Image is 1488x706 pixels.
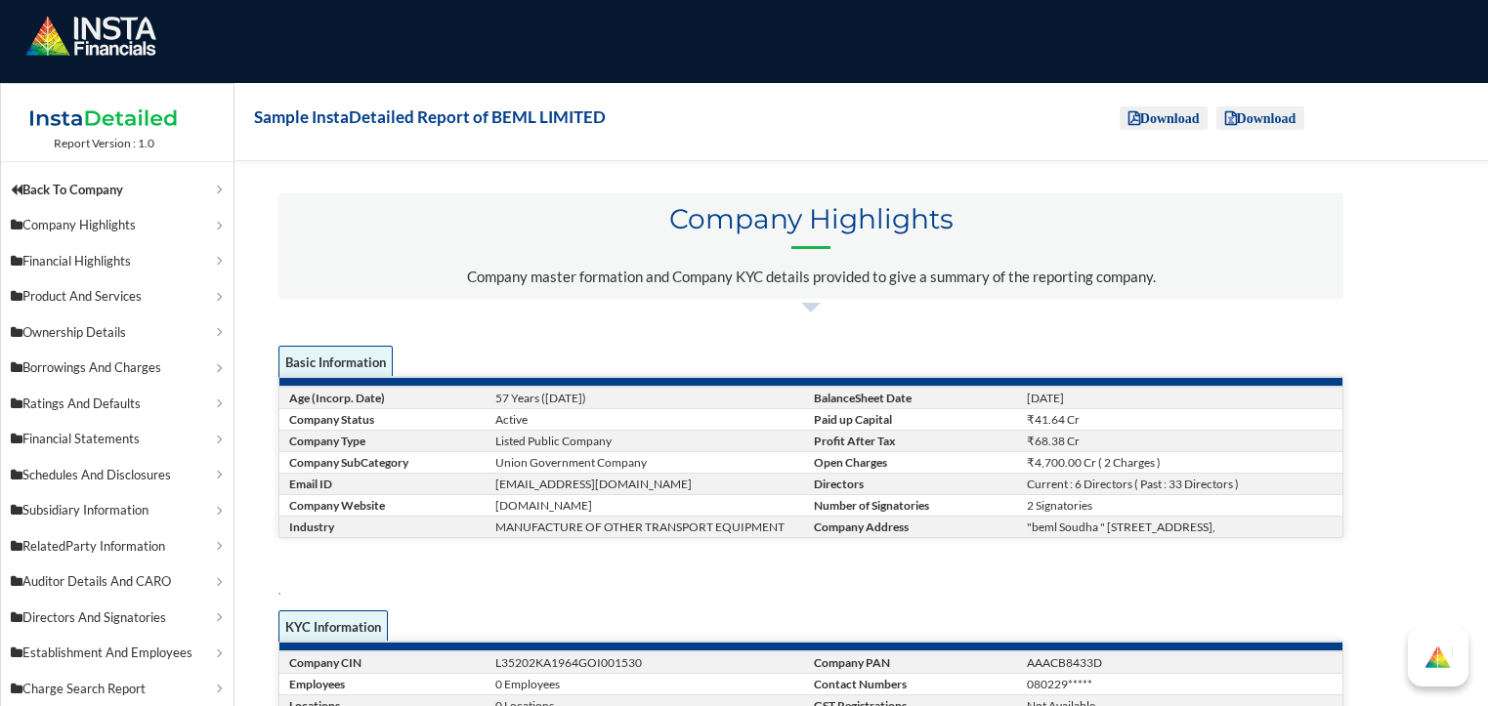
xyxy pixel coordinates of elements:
td: Company Address [811,516,1024,537]
p: Directors And Signatories [11,608,213,628]
a: Directors And Signatories [1,600,234,636]
td: Active [492,408,811,430]
td: Employees [279,673,492,694]
p: Financial Highlights [11,252,213,271]
td: 2 Signatories [1024,494,1342,516]
td: Company CIN [279,651,492,674]
td: Company Status [279,408,492,430]
span: Basic Information [278,346,393,384]
td: 0 Employees [492,673,811,694]
a: Subsidiary Information [1,493,234,529]
p: Ownership Details [11,323,213,343]
p: Charge Search Report [11,680,213,699]
td: Report Version : 1.0 [21,136,187,150]
a: Financial Highlights [1,243,234,279]
a: Back To Company [1,172,234,208]
p: RelatedParty Information [11,537,213,557]
td: Union Government Company [492,451,811,473]
td: Listed Public Company [492,430,811,451]
img: Hc [1424,642,1453,671]
td: Age (Incorp. Date) [279,387,492,409]
td: MANUFACTURE OF OTHER TRANSPORT EQUIPMENT [492,516,811,537]
a: Financial Statements [1,422,234,458]
td: ₹4,700.00 Cr ( 2 Charges ) [1024,451,1342,473]
p: Auditor Details And CARO [11,572,213,592]
p: Product And Services [11,287,213,307]
td: Profit After Tax [811,430,1024,451]
p: Company Highlights [11,216,213,235]
a: Borrowings And Charges [1,351,234,387]
div: L35202KA1964GOI001530 [495,655,808,670]
td: Industry [279,516,492,537]
a: Establishment And Employees [1,636,234,672]
p: Schedules And Disclosures [11,466,213,485]
td: "beml Soudha " [STREET_ADDRESS], [1024,516,1342,537]
a: Auditor Details And CARO [1,564,234,601]
img: InstaDetailed [21,100,187,137]
p: Company master formation and Company KYC details provided to give a summary of the reporting comp... [288,264,1334,289]
h1: Sample InstaDetailed Report of BEML LIMITED [254,104,606,131]
td: Open Charges [811,451,1024,473]
td: Number of Signatories [811,494,1024,516]
a: Ownership Details [1,314,234,351]
p: Subsidiary Information [11,501,213,520]
td: Company PAN [811,651,1024,674]
p: Financial Statements [11,430,213,449]
td: ₹68.38 Cr [1024,430,1342,451]
i: Download [1225,111,1297,125]
td: Paid up Capital [811,408,1024,430]
div: How can we help? [1424,642,1453,671]
td: Contact Numbers [811,673,1024,694]
td: Company Website [279,494,492,516]
td: [DATE] [1024,387,1342,409]
a: Schedules And Disclosures [1,457,234,493]
a: Product And Services [1,279,234,315]
p: Borrowings And Charges [11,358,213,378]
a: Company Highlights [1,208,234,244]
p: Establishment And Employees [11,644,213,663]
span: KYC Information [278,610,388,648]
a: Ratings And Defaults [1,386,234,422]
td: Company Type [279,430,492,451]
td: Directors [811,473,1024,494]
td: Email ID [279,473,492,494]
span: Company Highlights [288,203,1334,256]
p: Back To Company [11,181,213,200]
td: Company SubCategory [279,451,492,473]
a: [DOMAIN_NAME] [495,498,592,513]
a: RelatedParty Information [1,528,234,564]
td: Current : 6 Directors ( Past : 33 Directors ) [1024,473,1342,494]
td: 57 Years ([DATE]) [492,387,811,409]
td: [EMAIL_ADDRESS][DOMAIN_NAME] [492,473,811,494]
td: ₹41.64 Cr [1024,408,1342,430]
div: AAACB8433D [1027,655,1339,670]
i: Download [1128,111,1200,125]
td: BalanceSheet Date [811,387,1024,409]
p: Ratings And Defaults [11,395,213,414]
